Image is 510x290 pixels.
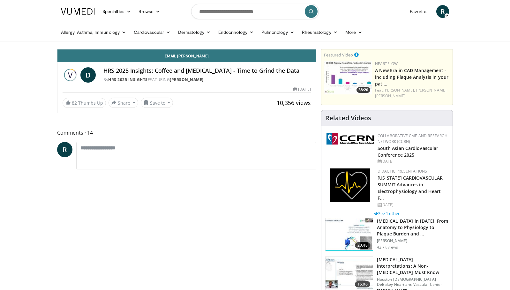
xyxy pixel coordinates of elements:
a: South Asian Cardiovascular Conference 2025 [378,145,439,158]
a: R [436,5,449,18]
a: 82 Thumbs Up [63,98,106,108]
a: Email [PERSON_NAME] [57,49,316,62]
a: [US_STATE] CARDIOVASCULAR SUMMIT Advances in Electrophysiology and Heart F… [378,175,443,201]
span: 10,356 views [277,99,311,107]
a: Favorites [406,5,432,18]
a: Specialties [99,5,135,18]
h4: Related Videos [325,114,371,122]
span: Comments 14 [57,129,316,137]
a: [PERSON_NAME] [170,77,204,82]
a: A New Era in CAD Management - including Plaque Analysis in your pati… [375,67,448,87]
span: 82 [72,100,77,106]
h3: [MEDICAL_DATA] Interpretations: A Non-[MEDICAL_DATA] Must Know [377,257,449,276]
img: HRS 2025 Insights [63,67,78,83]
img: VuMedi Logo [61,8,95,15]
small: Featured Video [324,52,353,58]
img: 59f69555-d13b-4130-aa79-5b0c1d5eebbb.150x105_q85_crop-smart_upscale.jpg [326,257,373,290]
a: 38:20 [324,61,372,94]
a: HRS 2025 Insights [108,77,148,82]
a: Pulmonology [258,26,298,39]
span: 15:06 [355,281,370,287]
a: Collaborative CME and Research Network (CCRN) [378,133,447,144]
span: 38:20 [356,87,370,93]
div: Feat. [375,87,450,99]
a: Cardiovascular [130,26,174,39]
p: 42.7K views [377,245,398,250]
p: Houston [DEMOGRAPHIC_DATA] DeBakey Heart and Vascular Center [377,277,449,287]
a: Allergy, Asthma, Immunology [57,26,130,39]
a: 20:48 [MEDICAL_DATA] in [DATE]: From Anatomy to Physiology to Plaque Burden and … [PERSON_NAME] 4... [325,218,449,252]
a: See 1 other [374,211,400,216]
a: D [80,67,96,83]
a: More [341,26,366,39]
a: [PERSON_NAME], [416,87,447,93]
a: Dermatology [174,26,214,39]
button: Save to [141,98,173,108]
a: Rheumatology [298,26,341,39]
img: 738d0e2d-290f-4d89-8861-908fb8b721dc.150x105_q85_crop-smart_upscale.jpg [324,61,372,94]
a: [PERSON_NAME] [375,93,405,99]
div: [DATE] [378,159,447,164]
img: 823da73b-7a00-425d-bb7f-45c8b03b10c3.150x105_q85_crop-smart_upscale.jpg [326,218,373,251]
div: [DATE] [293,86,311,92]
h3: [MEDICAL_DATA] in [DATE]: From Anatomy to Physiology to Plaque Burden and … [377,218,449,237]
img: 1860aa7a-ba06-47e3-81a4-3dc728c2b4cf.png.150x105_q85_autocrop_double_scale_upscale_version-0.2.png [330,168,370,202]
div: By FEATURING [103,77,311,83]
span: 20:48 [355,242,370,249]
p: [PERSON_NAME] [377,238,449,243]
h4: HRS 2025 Insights: Coffee and [MEDICAL_DATA] - Time to Grind the Data [103,67,311,74]
button: Share [109,98,138,108]
input: Search topics, interventions [191,4,319,19]
a: R [57,142,72,157]
a: [PERSON_NAME], [384,87,415,93]
a: Heartflow [375,61,398,66]
div: [DATE] [378,202,447,208]
img: a04ee3ba-8487-4636-b0fb-5e8d268f3737.png.150x105_q85_autocrop_double_scale_upscale_version-0.2.png [326,133,374,145]
a: Browse [135,5,164,18]
a: Endocrinology [214,26,258,39]
div: Didactic Presentations [378,168,447,174]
